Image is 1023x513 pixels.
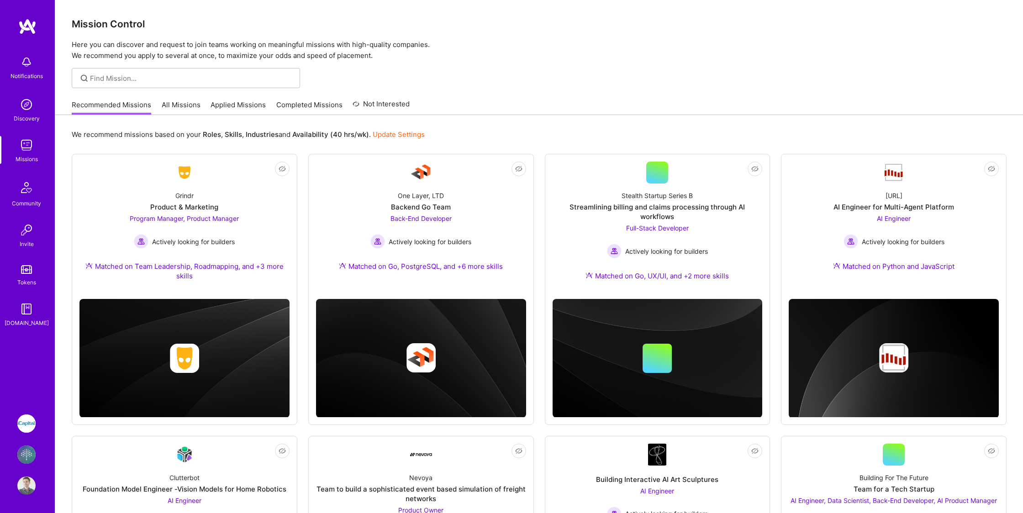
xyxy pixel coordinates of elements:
[17,221,36,239] img: Invite
[316,484,526,503] div: Team to build a sophisticated event based simulation of freight networks
[17,277,36,287] div: Tokens
[72,39,1007,61] p: Here you can discover and request to join teams working on meaningful missions with high-quality ...
[410,453,432,456] img: Company Logo
[152,237,235,246] span: Actively looking for builders
[883,163,905,182] img: Company Logo
[316,162,526,286] a: Company LogoOne Layer, LTDBackend Go TeamBack-End Developer Actively looking for buildersActively...
[553,299,763,418] img: cover
[626,224,689,232] span: Full-Stack Developer
[79,73,90,84] i: icon SearchGrey
[170,344,199,373] img: Company logo
[17,300,36,318] img: guide book
[17,476,36,495] img: User Avatar
[203,130,221,139] b: Roles
[168,497,201,504] span: AI Engineer
[72,100,151,115] a: Recommended Missions
[353,99,410,115] a: Not Interested
[390,215,452,222] span: Back-End Developer
[648,444,666,466] img: Company Logo
[833,262,840,269] img: Ateam Purple Icon
[246,130,279,139] b: Industries
[72,18,1007,30] h3: Mission Control
[85,262,93,269] img: Ateam Purple Icon
[134,234,148,249] img: Actively looking for builders
[389,237,471,246] span: Actively looking for builders
[15,414,38,433] a: iCapital: Build and maintain RESTful API
[79,162,290,292] a: Company LogoGrindrProduct & MarketingProgram Manager, Product Manager Actively looking for builde...
[553,202,763,221] div: Streamlining billing and claims processing through AI workflows
[373,130,425,139] a: Update Settings
[625,246,708,256] span: Actively looking for builders
[11,71,43,81] div: Notifications
[860,473,928,482] div: Building For The Future
[370,234,385,249] img: Actively looking for builders
[879,343,908,372] img: Company logo
[174,444,195,465] img: Company Logo
[585,271,729,281] div: Matched on Go, UX/UI, and +2 more skills
[79,262,290,281] div: Matched on Team Leadership, Roadmapping, and +3 more skills
[12,199,41,208] div: Community
[640,487,674,495] span: AI Engineer
[17,136,36,154] img: teamwork
[14,114,40,123] div: Discovery
[130,215,239,222] span: Program Manager, Product Manager
[844,234,858,249] img: Actively looking for builders
[988,165,995,173] i: icon EyeClosed
[211,100,266,115] a: Applied Missions
[339,262,503,271] div: Matched on Go, PostgreSQL, and +6 more skills
[279,447,286,455] i: icon EyeClosed
[150,202,218,212] div: Product & Marketing
[16,177,37,199] img: Community
[15,445,38,464] a: Flowcarbon: AI Memory Company
[90,73,293,83] input: Find Mission...
[410,162,432,183] img: Company Logo
[515,165,522,173] i: icon EyeClosed
[18,18,37,35] img: logo
[162,100,200,115] a: All Missions
[789,299,999,418] img: cover
[292,130,369,139] b: Availability (40 hrs/wk)
[174,164,195,181] img: Company Logo
[398,191,444,200] div: One Layer, LTD
[279,165,286,173] i: icon EyeClosed
[83,484,286,494] div: Foundation Model Engineer -Vision Models for Home Robotics
[622,191,693,200] div: Stealth Startup Series B
[406,343,436,372] img: Company logo
[17,414,36,433] img: iCapital: Build and maintain RESTful API
[409,473,432,482] div: Nevoya
[391,202,451,212] div: Backend Go Team
[339,262,346,269] img: Ateam Purple Icon
[20,239,34,249] div: Invite
[225,130,242,139] b: Skills
[21,265,32,274] img: tokens
[17,53,36,71] img: bell
[988,447,995,455] i: icon EyeClosed
[72,130,425,139] p: We recommend missions based on your , , and .
[877,215,911,222] span: AI Engineer
[5,318,49,328] div: [DOMAIN_NAME]
[791,497,997,504] span: AI Engineer, Data Scientist, Back-End Developer, AI Product Manager
[276,100,343,115] a: Completed Missions
[553,162,763,292] a: Stealth Startup Series BStreamlining billing and claims processing through AI workflowsFull-Stack...
[316,299,526,418] img: cover
[789,162,999,286] a: Company Logo[URL]AI Engineer for Multi-Agent PlatformAI Engineer Actively looking for buildersAct...
[751,447,759,455] i: icon EyeClosed
[751,165,759,173] i: icon EyeClosed
[515,447,522,455] i: icon EyeClosed
[596,475,718,484] div: Building Interactive AI Art Sculptures
[169,473,200,482] div: Clutterbot
[833,202,954,212] div: AI Engineer for Multi-Agent Platform
[15,476,38,495] a: User Avatar
[607,244,622,258] img: Actively looking for builders
[585,272,593,279] img: Ateam Purple Icon
[79,299,290,418] img: cover
[862,237,944,246] span: Actively looking for builders
[854,484,934,494] div: Team for a Tech Startup
[886,191,902,200] div: [URL]
[175,191,194,200] div: Grindr
[16,154,38,164] div: Missions
[833,262,954,271] div: Matched on Python and JavaScript
[17,95,36,114] img: discovery
[17,445,36,464] img: Flowcarbon: AI Memory Company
